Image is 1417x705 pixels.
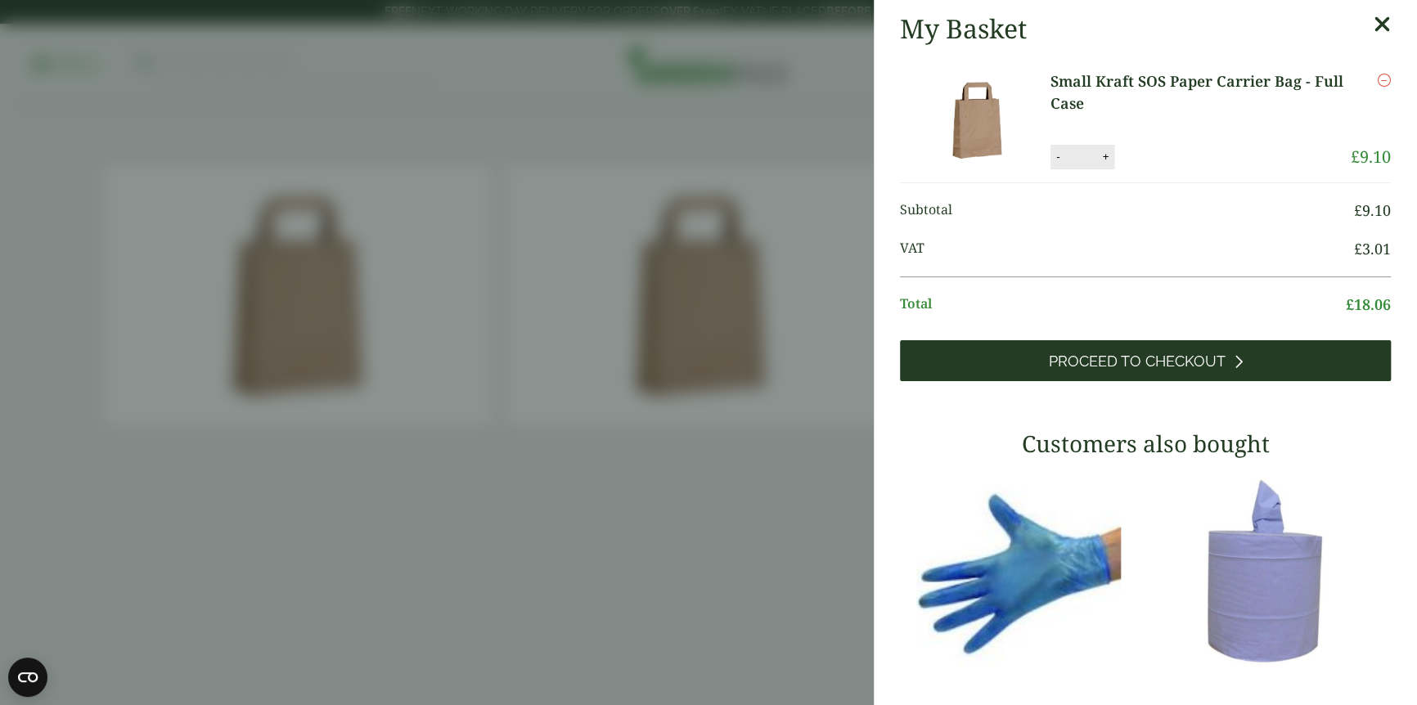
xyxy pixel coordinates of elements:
span: £ [1351,146,1360,168]
span: Proceed to Checkout [1049,352,1226,370]
span: VAT [900,238,1354,260]
a: Proceed to Checkout [900,340,1391,381]
img: 3630017-2-Ply-Blue-Centre-Feed-104m [1154,469,1391,673]
button: + [1097,150,1113,164]
button: - [1051,150,1064,164]
span: £ [1346,294,1354,314]
a: Small Kraft SOS Paper Carrier Bag - Full Case [1050,70,1351,115]
h2: My Basket [900,13,1027,44]
span: £ [1354,239,1362,258]
bdi: 9.10 [1351,146,1391,168]
bdi: 18.06 [1346,294,1391,314]
img: Small Kraft SOS Paper Carrier Bag-Full Case-0 [903,70,1050,168]
h3: Customers also bought [900,430,1391,458]
span: Subtotal [900,200,1354,222]
bdi: 3.01 [1354,239,1391,258]
button: Open CMP widget [8,658,47,697]
span: Total [900,294,1346,316]
a: Remove this item [1378,70,1391,90]
span: £ [1354,200,1362,220]
bdi: 9.10 [1354,200,1391,220]
img: 4130015J-Blue-Vinyl-Powder-Free-Gloves-Medium [900,469,1137,673]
